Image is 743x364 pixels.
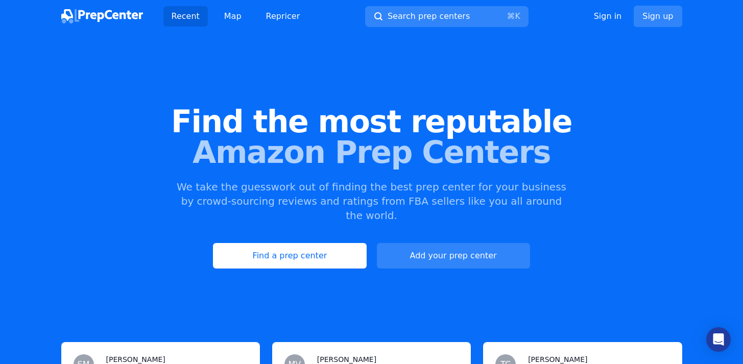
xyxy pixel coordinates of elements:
p: We take the guesswork out of finding the best prep center for your business by crowd-sourcing rev... [176,180,568,223]
a: Repricer [258,6,308,27]
span: Search prep centers [388,10,470,22]
img: PrepCenter [61,9,143,23]
a: Map [216,6,250,27]
kbd: K [515,11,520,21]
a: Add your prep center [377,243,530,269]
a: Sign up [634,6,682,27]
span: Amazon Prep Centers [16,137,727,167]
span: Find the most reputable [16,106,727,137]
button: Search prep centers⌘K [365,6,529,27]
kbd: ⌘ [507,11,515,21]
div: Open Intercom Messenger [706,327,731,352]
a: Sign in [594,10,622,22]
a: Recent [163,6,208,27]
a: Find a prep center [213,243,366,269]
